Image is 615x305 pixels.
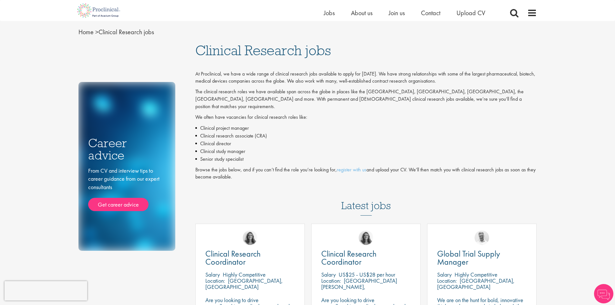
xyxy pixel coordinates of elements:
[195,70,537,85] p: At Proclinical, we have a wide range of clinical research jobs available to apply for [DATE]. We ...
[337,166,366,173] a: register with us
[195,166,537,181] p: Browse the jobs below, and if you can’t find the role you’re looking for, and upload your CV. We’...
[321,277,341,284] span: Location:
[321,248,376,267] span: Clinical Research Coordinator
[205,277,283,290] p: [GEOGRAPHIC_DATA], [GEOGRAPHIC_DATA]
[88,198,149,211] a: Get career advice
[195,114,537,121] p: We often have vacancies for clinical research roles like:
[78,28,94,36] a: breadcrumb link to Home
[339,271,395,278] p: US$25 - US$28 per hour
[5,281,87,300] iframe: reCAPTCHA
[195,42,331,59] span: Clinical Research jobs
[324,9,335,17] a: Jobs
[195,88,537,110] p: The clinical research roles we have available span across the globe in places like the [GEOGRAPHI...
[341,184,391,216] h3: Latest jobs
[195,140,537,147] li: Clinical director
[95,28,98,36] span: >
[321,277,397,297] p: [GEOGRAPHIC_DATA][PERSON_NAME], [GEOGRAPHIC_DATA]
[351,9,373,17] a: About us
[205,277,225,284] span: Location:
[437,271,452,278] span: Salary
[195,132,537,140] li: Clinical research associate (CRA)
[195,155,537,163] li: Senior study specialist
[195,147,537,155] li: Clinical study manager
[321,271,336,278] span: Salary
[205,271,220,278] span: Salary
[88,137,166,162] h3: Career advice
[455,271,497,278] p: Highly Competitive
[437,277,515,290] p: [GEOGRAPHIC_DATA], [GEOGRAPHIC_DATA]
[88,167,166,211] div: From CV and interview tips to career guidance from our expert consultants
[205,248,261,267] span: Clinical Research Coordinator
[389,9,405,17] a: Join us
[421,9,440,17] a: Contact
[475,230,489,245] img: Joshua Bye
[78,28,154,36] span: Clinical Research jobs
[437,277,457,284] span: Location:
[243,230,257,245] img: Jackie Cerchio
[437,248,500,267] span: Global Trial Supply Manager
[195,124,537,132] li: Clinical project manager
[321,250,411,266] a: Clinical Research Coordinator
[437,250,527,266] a: Global Trial Supply Manager
[359,230,373,245] img: Jackie Cerchio
[223,271,266,278] p: Highly Competitive
[456,9,485,17] a: Upload CV
[594,284,613,303] img: Chatbot
[205,250,295,266] a: Clinical Research Coordinator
